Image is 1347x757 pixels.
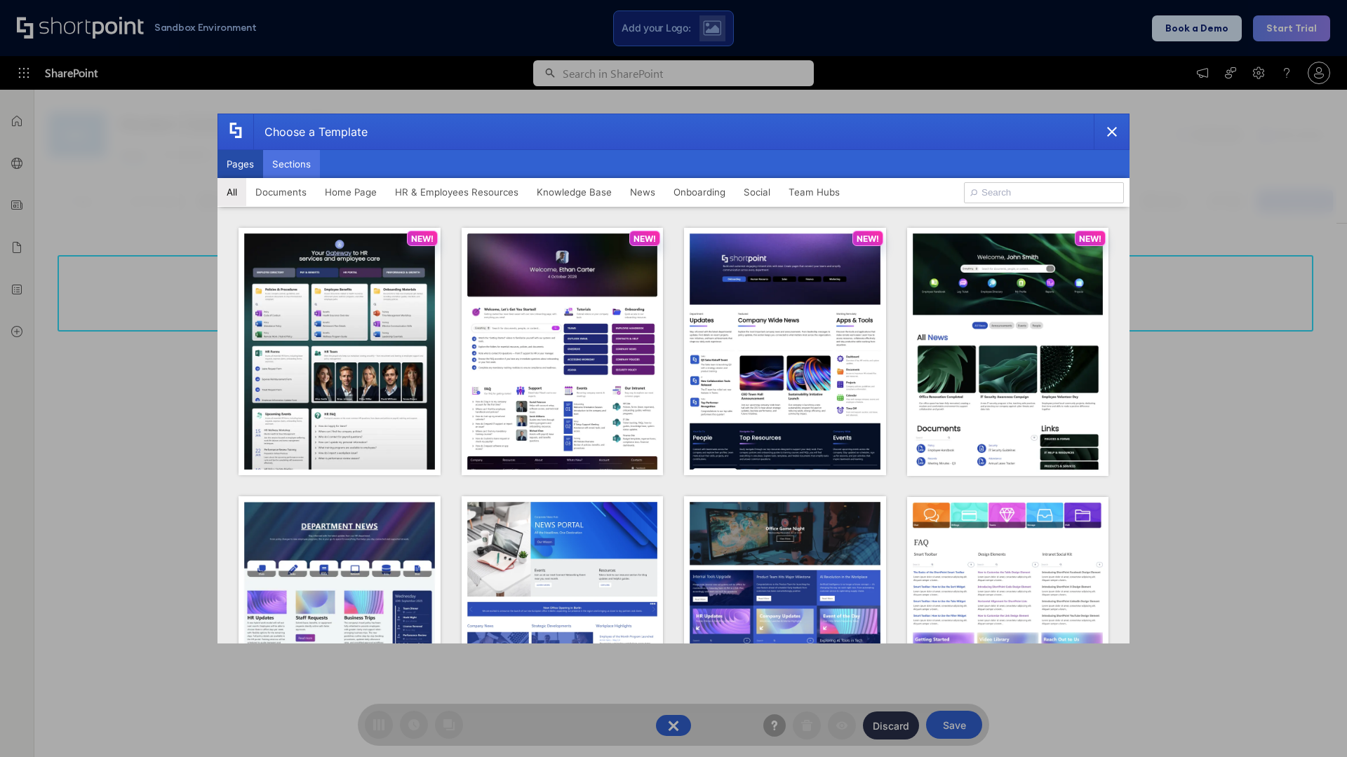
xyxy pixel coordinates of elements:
button: HR & Employees Resources [386,178,528,206]
p: NEW! [857,233,879,244]
div: Choose a Template [253,114,368,149]
p: NEW! [634,233,656,244]
button: Documents [246,178,316,206]
p: NEW! [1079,233,1101,244]
button: Pages [217,150,263,178]
button: Sections [263,150,320,178]
button: Home Page [316,178,386,206]
button: Team Hubs [779,178,849,206]
div: template selector [217,114,1130,643]
button: Onboarding [664,178,735,206]
input: Search [964,182,1124,203]
button: News [621,178,664,206]
p: NEW! [411,233,434,244]
button: All [217,178,246,206]
button: Social [735,178,779,206]
button: Knowledge Base [528,178,621,206]
iframe: Chat Widget [1277,690,1347,757]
